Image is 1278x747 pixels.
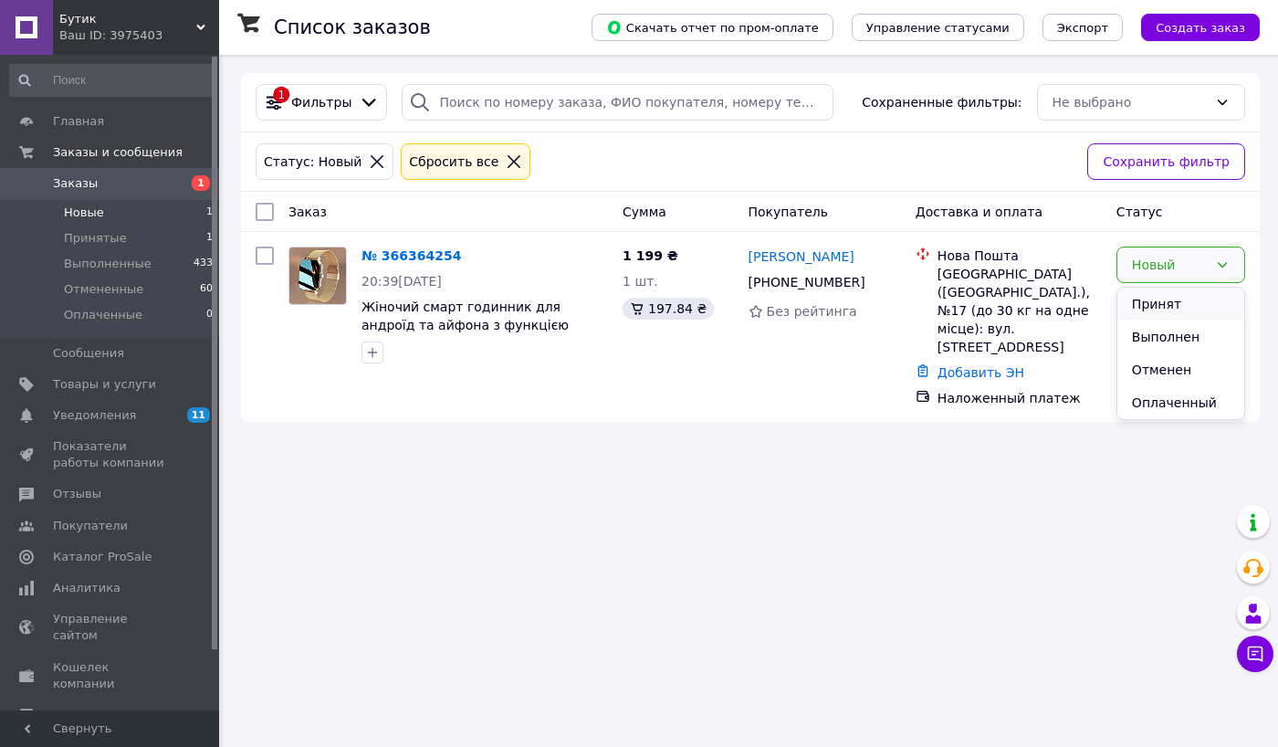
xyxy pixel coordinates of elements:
[767,304,857,319] span: Без рейтинга
[53,580,120,596] span: Аналитика
[53,611,169,644] span: Управление сайтом
[402,84,833,121] input: Поиск по номеру заказа, ФИО покупателя, номеру телефона, Email, номеру накладной
[361,274,442,289] span: 20:39[DATE]
[623,248,678,263] span: 1 199 ₴
[64,205,104,221] span: Новые
[749,247,854,266] a: [PERSON_NAME]
[64,256,152,272] span: Выполненные
[1116,205,1163,219] span: Статус
[1156,21,1245,35] span: Создать заказ
[53,438,169,471] span: Показатели работы компании
[606,19,819,36] span: Скачать отчет по пром-оплате
[206,307,213,323] span: 0
[187,407,210,423] span: 11
[288,247,347,305] a: Фото товару
[260,152,365,172] div: Статус: Новый
[59,27,219,44] div: Ваш ID: 3975403
[53,376,156,393] span: Товары и услуги
[623,298,714,320] div: 197.84 ₴
[1042,14,1123,41] button: Экспорт
[200,281,213,298] span: 60
[53,659,169,692] span: Кошелек компании
[1132,255,1208,275] div: Новый
[53,707,100,723] span: Маркет
[59,11,196,27] span: Бутик
[405,152,502,172] div: Сбросить все
[745,269,869,295] div: [PHONE_NUMBER]
[53,113,104,130] span: Главная
[289,247,346,304] img: Фото товару
[938,265,1102,356] div: [GEOGRAPHIC_DATA] ([GEOGRAPHIC_DATA].), №17 (до 30 кг на одне місце): вул. [STREET_ADDRESS]
[1117,321,1244,353] li: Выполнен
[1117,288,1244,321] li: Принят
[274,16,431,38] h1: Список заказов
[53,518,128,534] span: Покупатели
[53,144,183,161] span: Заказы и сообщения
[192,175,210,191] span: 1
[623,274,658,289] span: 1 шт.
[291,93,351,111] span: Фильтры
[206,205,213,221] span: 1
[361,300,569,369] a: Жіночий смарт годинник для андроїд та айфона з функцією вимірювання тиску та дзвінків сумісний з ...
[938,389,1102,407] div: Наложенный платеж
[938,365,1024,380] a: Добавить ЭН
[194,256,213,272] span: 433
[53,407,136,424] span: Уведомления
[1103,152,1230,172] span: Сохранить фильтр
[592,14,833,41] button: Скачать отчет по пром-оплате
[623,205,666,219] span: Сумма
[938,247,1102,265] div: Нова Пошта
[53,486,101,502] span: Отзывы
[1053,92,1208,112] div: Не выбрано
[53,175,98,192] span: Заказы
[1057,21,1108,35] span: Экспорт
[64,230,127,247] span: Принятые
[1123,19,1260,34] a: Создать заказ
[1141,14,1260,41] button: Создать заказ
[64,281,143,298] span: Отмененные
[1117,353,1244,386] li: Отменен
[53,549,152,565] span: Каталог ProSale
[1237,636,1273,672] button: Чат с покупателем
[862,93,1021,111] span: Сохраненные фильтры:
[361,248,461,263] a: № 366364254
[206,230,213,247] span: 1
[288,205,327,219] span: Заказ
[749,205,829,219] span: Покупатель
[64,307,142,323] span: Оплаченные
[9,64,215,97] input: Поиск
[916,205,1042,219] span: Доставка и оплата
[53,345,124,362] span: Сообщения
[1087,143,1245,180] button: Сохранить фильтр
[852,14,1024,41] button: Управление статусами
[866,21,1010,35] span: Управление статусами
[1117,386,1244,419] li: Оплаченный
